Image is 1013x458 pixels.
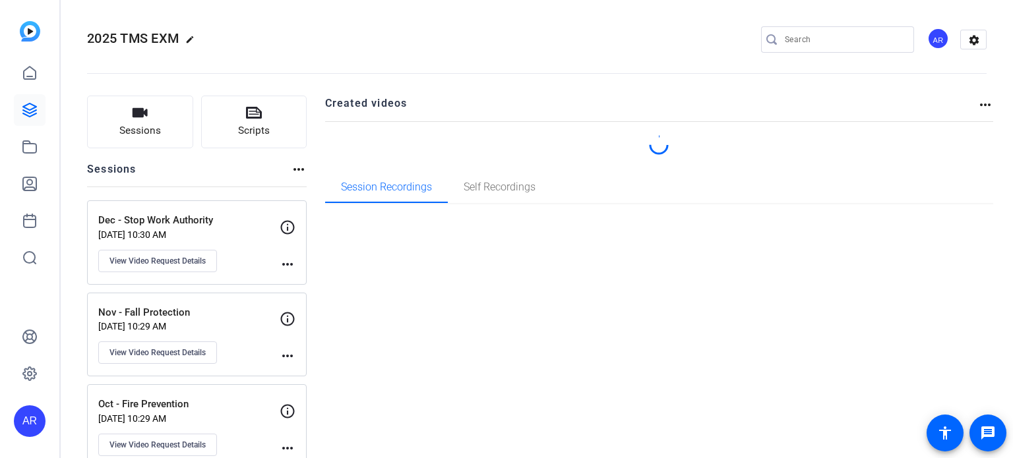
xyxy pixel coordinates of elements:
[927,28,949,49] div: AR
[201,96,307,148] button: Scripts
[98,305,280,320] p: Nov - Fall Protection
[280,256,295,272] mat-icon: more_horiz
[291,161,307,177] mat-icon: more_horiz
[280,348,295,364] mat-icon: more_horiz
[98,321,280,331] p: [DATE] 10:29 AM
[109,347,206,358] span: View Video Request Details
[98,213,280,228] p: Dec - Stop Work Authority
[98,250,217,272] button: View Video Request Details
[87,161,137,186] h2: Sessions
[87,96,193,148] button: Sessions
[98,413,280,424] p: [DATE] 10:29 AM
[977,97,993,113] mat-icon: more_horiz
[109,256,206,266] span: View Video Request Details
[785,32,904,47] input: Search
[98,434,217,456] button: View Video Request Details
[109,440,206,450] span: View Video Request Details
[98,397,280,412] p: Oct - Fire Prevention
[464,182,536,192] span: Self Recordings
[98,229,280,240] p: [DATE] 10:30 AM
[927,28,950,51] ngx-avatar: AJ Ruperto
[961,30,987,50] mat-icon: settings
[119,123,161,138] span: Sessions
[14,405,46,437] div: AR
[238,123,270,138] span: Scripts
[980,425,996,441] mat-icon: message
[325,96,978,121] h2: Created videos
[341,182,432,192] span: Session Recordings
[185,35,201,51] mat-icon: edit
[87,30,179,46] span: 2025 TMS EXM
[280,440,295,456] mat-icon: more_horiz
[937,425,953,441] mat-icon: accessibility
[20,21,40,42] img: blue-gradient.svg
[98,341,217,364] button: View Video Request Details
